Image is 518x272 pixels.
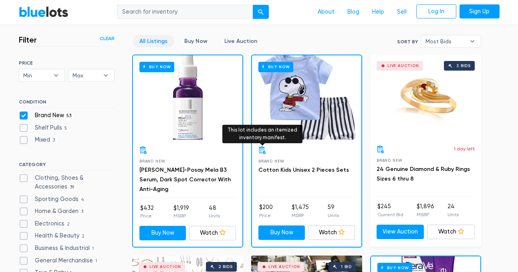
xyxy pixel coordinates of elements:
[19,174,115,191] label: Clothing, Shoes & Accessories
[292,203,309,219] li: $1,475
[258,225,305,240] a: Buy Now
[50,138,58,144] span: 3
[177,35,214,47] a: Buy Now
[308,225,355,240] a: Watch
[23,69,50,81] span: Min
[79,233,87,240] span: 2
[100,35,115,42] a: Clear
[417,202,434,218] li: $1,896
[258,62,293,72] h6: Buy Now
[460,4,500,19] a: Sign Up
[19,6,69,18] a: BlueLots
[117,5,253,19] input: Search for inventory
[341,4,366,20] a: Blog
[93,258,100,264] span: 1
[328,212,339,219] p: Units
[97,69,114,81] b: ▾
[454,145,475,152] p: 1 day left
[19,111,74,120] label: Brand New
[139,159,165,163] span: Brand New
[19,219,73,228] label: Electronics
[464,35,481,47] b: ▾
[259,212,273,219] p: Price
[19,60,115,66] h6: PRICE
[19,136,58,144] label: Mixed
[209,212,220,219] p: Units
[377,211,403,218] p: Current Bid
[377,202,403,218] li: $245
[425,35,466,47] span: Most Bids
[90,246,97,252] span: 1
[140,212,154,219] p: Price
[19,195,87,204] label: Sporting Goods
[19,162,115,171] h6: CATEGORY
[377,158,403,162] span: Brand New
[139,166,231,193] a: [PERSON_NAME]-Posay Mela B3 Serum, Dark Spot Corrector With Anti-Aging
[19,207,86,216] label: Home & Garden
[258,159,284,163] span: Brand New
[456,64,471,68] div: 3 bids
[62,125,70,132] span: 5
[19,99,115,108] h6: CONDITION
[19,231,87,240] label: Health & Beauty
[341,265,352,269] div: 1 bid
[149,265,181,269] div: Live Auction
[173,204,189,220] li: $1,919
[447,211,459,218] p: Units
[189,226,236,240] a: Watch
[218,265,233,269] div: 2 bids
[218,35,264,47] a: Live Auction
[391,4,413,20] a: Sell
[79,197,87,203] span: 4
[258,166,349,173] a: Cotton Kids Unisex 2 Pieces Sets
[133,55,242,140] a: Buy Now
[397,38,418,45] label: Sort By
[79,209,86,215] span: 3
[416,4,456,19] a: Log In
[140,204,154,220] li: $432
[292,212,309,219] p: MSRP
[447,202,459,218] li: 24
[377,225,424,239] a: View Auction
[19,256,100,265] label: General Merchandise
[67,184,77,191] span: 39
[311,4,341,20] a: About
[417,211,434,218] p: MSRP
[173,212,189,219] p: MSRP
[209,204,220,220] li: 48
[64,221,73,227] span: 2
[366,4,391,20] a: Help
[19,124,70,132] label: Shelf Pulls
[387,64,419,68] div: Live Auction
[268,265,300,269] div: Live Auction
[64,113,74,119] span: 53
[19,244,97,253] label: Business & Industrial
[133,35,174,47] a: All Listings
[139,226,186,240] a: Buy Now
[48,69,64,81] b: ▾
[19,35,37,45] h3: Filter
[328,203,339,219] li: 59
[139,62,174,72] h6: Buy Now
[252,55,361,140] a: Buy Now
[370,55,481,139] a: Live Auction 3 bids
[377,166,470,182] a: 24 Genuine Diamond & Ruby Rings Sizes 6 thru 8
[73,69,99,81] span: Max
[222,125,302,143] div: This lot includes an itemized inventory manifest.
[427,225,475,239] a: Watch
[259,203,273,219] li: $200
